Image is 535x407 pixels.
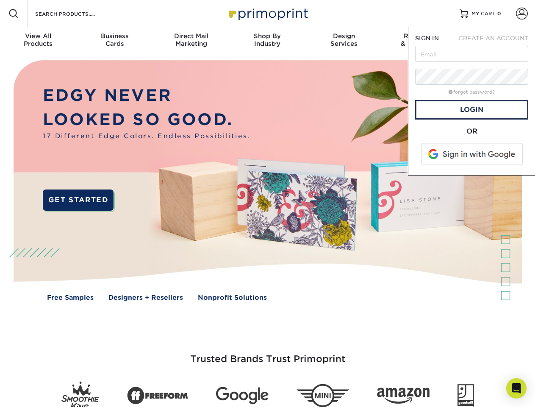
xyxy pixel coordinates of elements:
img: Goodwill [457,384,474,407]
input: Email [415,46,528,62]
a: Login [415,100,528,120]
span: 0 [497,11,501,17]
span: SIGN IN [415,35,439,42]
div: & Templates [382,32,458,47]
img: Primoprint [225,4,310,22]
div: Industry [229,32,305,47]
a: Resources& Templates [382,27,458,54]
div: Services [306,32,382,47]
h3: Trusted Brands Trust Primoprint [20,333,516,375]
p: LOOKED SO GOOD. [43,108,250,132]
span: Design [306,32,382,40]
a: Direct MailMarketing [153,27,229,54]
span: 17 Different Edge Colors. Endless Possibilities. [43,131,250,141]
img: Google [216,387,269,404]
a: DesignServices [306,27,382,54]
span: Business [76,32,152,40]
span: Shop By [229,32,305,40]
div: Open Intercom Messenger [506,378,527,399]
a: BusinessCards [76,27,152,54]
div: Marketing [153,32,229,47]
a: Nonprofit Solutions [198,293,267,303]
img: Amazon [377,388,430,404]
span: MY CART [471,10,496,17]
div: Cards [76,32,152,47]
a: Free Samples [47,293,94,303]
span: Resources [382,32,458,40]
p: EDGY NEVER [43,84,250,108]
span: Direct Mail [153,32,229,40]
a: Shop ByIndustry [229,27,305,54]
span: CREATE AN ACCOUNT [458,35,528,42]
a: GET STARTED [43,190,114,211]
div: OR [415,126,528,137]
a: forgot password? [449,89,495,95]
a: Designers + Resellers [108,293,183,303]
input: SEARCH PRODUCTS..... [34,8,117,19]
